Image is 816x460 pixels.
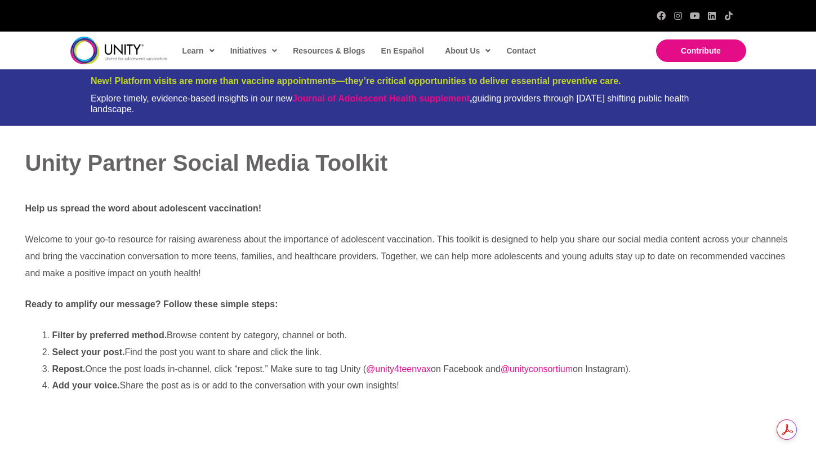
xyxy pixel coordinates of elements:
[445,42,491,59] span: About Us
[52,330,167,340] strong: Filter by preferred method.
[690,11,699,20] a: YouTube
[91,76,621,86] span: New! Platform visits are more than vaccine appointments—they’re critical opportunities to deliver...
[506,46,536,55] span: Contact
[501,364,573,374] a: @unityconsortium
[681,46,721,55] span: Contribute
[52,347,125,357] strong: Select your post.
[52,361,791,378] li: Once the post loads in-channel, click “repost.” Make sure to tag Unity ( on Facebook and on Insta...
[25,204,262,213] strong: Help us spread the word about adolescent vaccination!
[724,11,733,20] a: TikTok
[366,364,431,374] a: @unity4teenvax
[25,299,278,309] strong: Ready to amplify our message? Follow these simple steps:
[25,151,388,175] span: Unity Partner Social Media Toolkit
[707,11,716,20] a: LinkedIn
[674,11,683,20] a: Instagram
[439,38,495,64] a: About Us
[52,364,86,374] strong: Repost.
[376,38,429,64] a: En Español
[52,327,791,344] li: Browse content by category, channel or both.
[656,39,746,62] a: Contribute
[25,231,791,281] p: Welcome to your go-to resource for raising awareness about the importance of adolescent vaccinati...
[292,94,470,103] a: Journal of Adolescent Health supplement
[293,46,365,55] span: Resources & Blogs
[501,38,540,64] a: Contact
[287,38,369,64] a: Resources & Blogs
[381,46,424,55] span: En Español
[52,377,791,394] li: Share the post as is or add to the conversation with your own insights!
[91,93,725,114] div: Explore timely, evidence-based insights in our new guiding providers through [DATE] shifting publ...
[230,42,278,59] span: Initiatives
[52,381,120,390] strong: Add your voice.
[182,42,215,59] span: Learn
[292,94,472,103] strong: ,
[657,11,666,20] a: Facebook
[52,344,791,361] li: Find the post you want to share and click the link.
[70,37,167,64] img: unity-logo-dark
